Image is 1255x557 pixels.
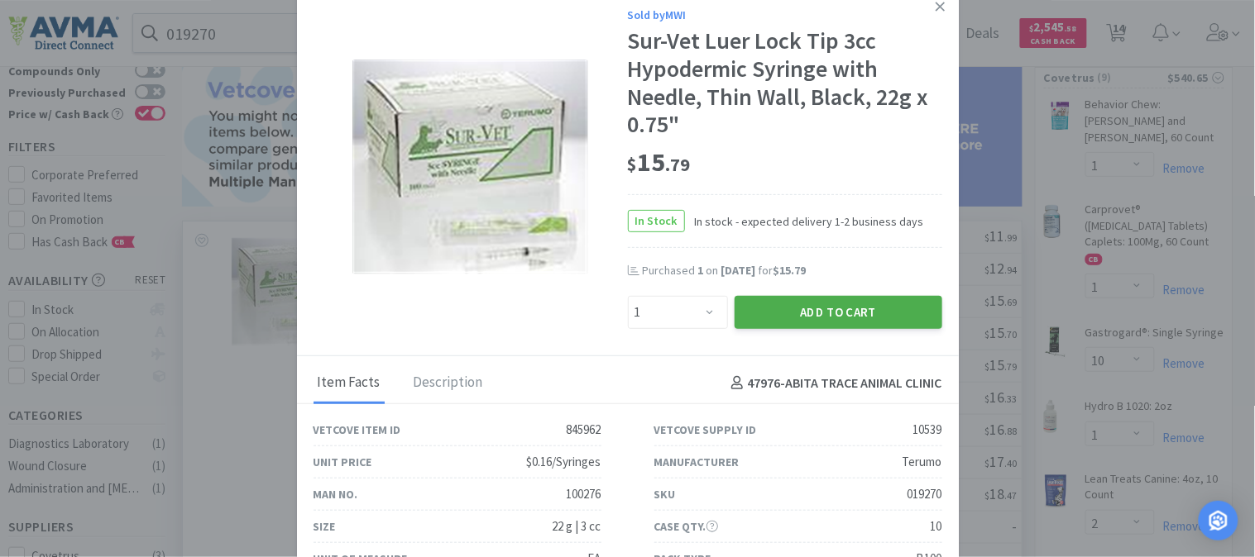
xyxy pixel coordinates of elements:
div: Description [410,363,487,404]
div: Sold by MWI [628,6,942,24]
div: 019270 [908,484,942,504]
img: f21a6d3ce45f4950927c98c0f3a695b0_10539.png [352,60,588,274]
span: [DATE] [721,263,756,278]
span: 1 [698,263,704,278]
span: $ [628,153,638,176]
div: Vetcove Supply ID [654,421,757,439]
div: Item Facts [314,363,385,404]
div: Terumo [903,452,942,472]
div: Case Qty. [654,517,718,536]
div: 22 g | 3 cc [553,517,601,536]
div: 100276 [567,484,601,504]
div: Size [314,517,336,536]
span: In stock - expected delivery 1-2 business days [685,212,924,231]
span: $15.79 [774,263,807,278]
div: 10 [931,517,942,536]
div: Open Intercom Messenger [1199,501,1238,540]
div: 10539 [913,420,942,440]
div: Sur-Vet Luer Lock Tip 3cc Hypodermic Syringe with Needle, Thin Wall, Black, 22g x 0.75" [628,27,942,138]
div: Purchased on for [643,263,942,279]
span: In Stock [629,211,684,231]
div: SKU [654,485,676,503]
div: $0.16/Syringes [527,452,601,472]
span: 15 [628,145,691,179]
span: . 79 [666,153,691,176]
h4: 47976 - ABITA TRACE ANIMAL CLINIC [725,373,942,394]
div: Manufacturer [654,453,740,471]
div: Vetcove Item ID [314,421,401,439]
div: Unit Price [314,453,372,471]
div: 845962 [567,420,601,440]
button: Add to Cart [735,296,942,329]
div: Man No. [314,485,358,503]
